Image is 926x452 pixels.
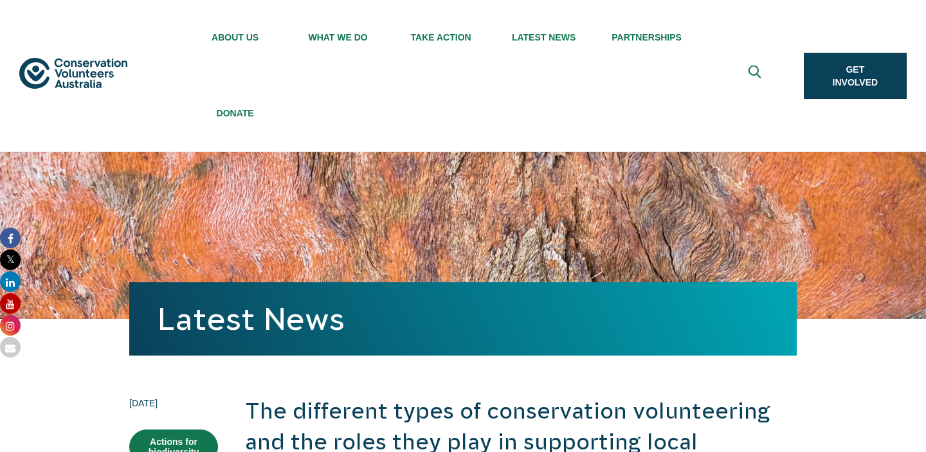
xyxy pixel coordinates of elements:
img: logo.svg [19,58,127,89]
span: Take Action [390,32,493,42]
span: Expand search box [748,66,764,87]
span: Donate [184,108,287,118]
span: What We Do [287,32,390,42]
a: Latest News [158,302,345,336]
span: About Us [184,32,287,42]
a: Get Involved [804,53,907,99]
span: Partnerships [595,32,698,42]
time: [DATE] [129,396,218,410]
span: Latest News [493,32,595,42]
button: Expand search box Close search box [741,60,772,91]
